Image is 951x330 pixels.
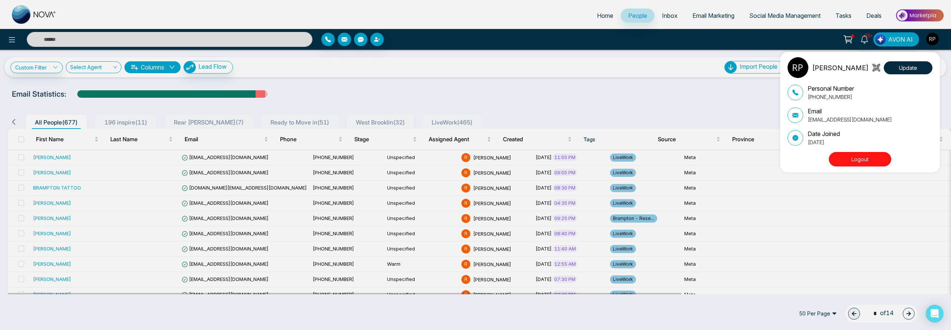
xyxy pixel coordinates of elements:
[808,107,892,116] p: Email
[808,84,854,93] p: Personal Number
[812,63,869,73] p: [PERSON_NAME]
[884,61,932,74] button: Update
[808,129,840,138] p: Date Joined
[808,138,840,146] p: [DATE]
[926,305,944,323] div: Open Intercom Messenger
[808,116,892,123] p: [EMAIL_ADDRESS][DOMAIN_NAME]
[808,93,854,101] p: [PHONE_NUMBER]
[829,152,891,166] button: Logout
